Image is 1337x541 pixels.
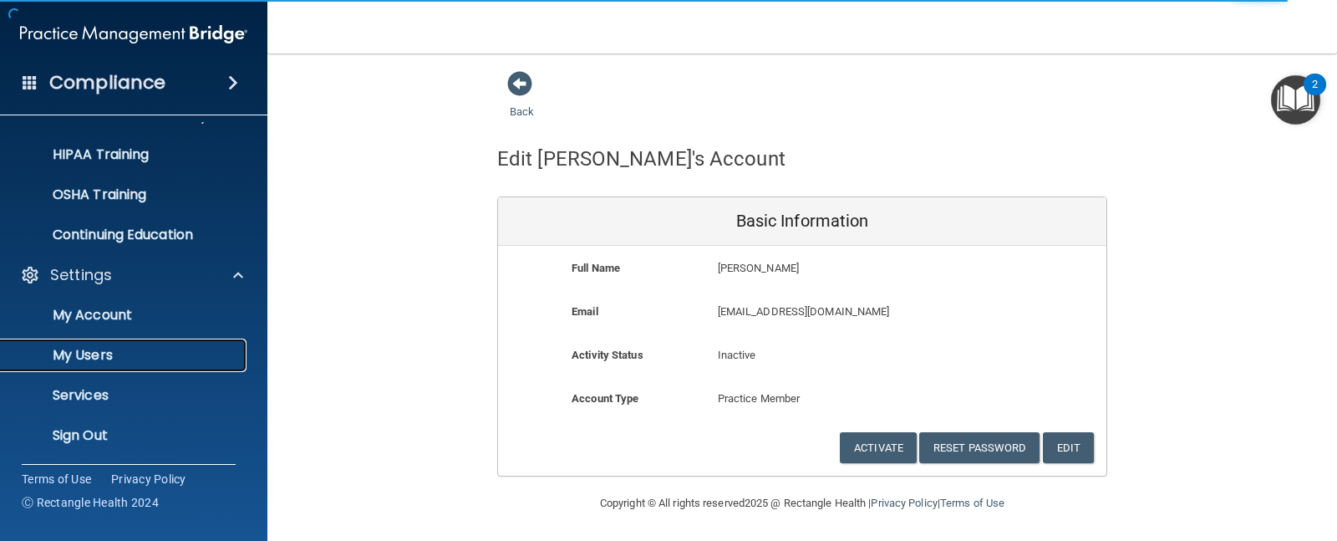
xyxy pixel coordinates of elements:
[11,227,239,243] p: Continuing Education
[718,389,887,409] p: Practice Member
[111,471,186,487] a: Privacy Policy
[840,432,917,463] button: Activate
[510,85,534,118] a: Back
[50,265,112,285] p: Settings
[20,18,247,51] img: PMB logo
[919,432,1040,463] button: Reset Password
[940,497,1004,509] a: Terms of Use
[1271,75,1320,125] button: Open Resource Center, 2 new notifications
[572,392,638,405] b: Account Type
[572,349,643,361] b: Activity Status
[718,345,887,365] p: Inactive
[1043,432,1094,463] button: Edit
[871,497,937,509] a: Privacy Policy
[11,146,149,163] p: HIPAA Training
[11,427,239,444] p: Sign Out
[11,186,146,203] p: OSHA Training
[718,258,984,278] p: [PERSON_NAME]
[22,471,91,487] a: Terms of Use
[718,302,984,322] p: [EMAIL_ADDRESS][DOMAIN_NAME]
[11,347,239,364] p: My Users
[497,148,785,170] h4: Edit [PERSON_NAME]'s Account
[572,262,620,274] b: Full Name
[11,307,239,324] p: My Account
[22,494,159,511] span: Ⓒ Rectangle Health 2024
[1049,424,1317,490] iframe: Drift Widget Chat Controller
[497,477,1107,530] div: Copyright © All rights reserved 2025 @ Rectangle Health | |
[49,71,165,94] h4: Compliance
[1312,84,1318,106] div: 2
[20,265,243,285] a: Settings
[11,387,239,404] p: Services
[498,197,1106,246] div: Basic Information
[572,305,598,318] b: Email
